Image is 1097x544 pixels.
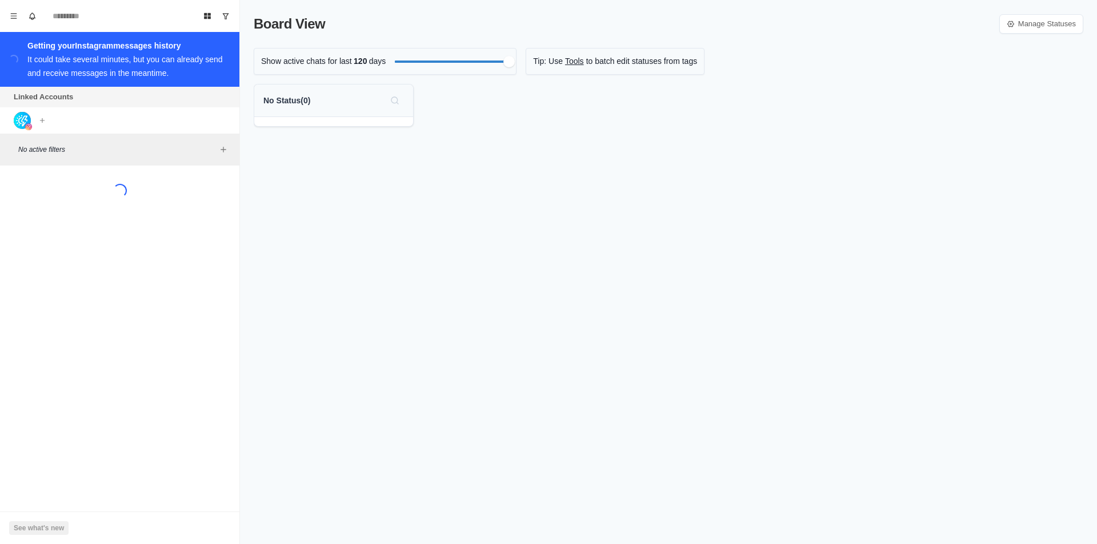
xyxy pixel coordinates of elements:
button: Menu [5,7,23,25]
div: Getting your Instagram messages history [27,39,226,53]
img: picture [14,112,31,129]
button: Add account [35,114,49,127]
img: picture [25,123,32,130]
p: No Status ( 0 ) [263,95,310,107]
p: No active filters [18,144,217,155]
div: Filter by activity days [503,56,515,67]
p: Show active chats for last [261,55,352,67]
span: 120 [352,55,369,67]
button: Search [386,91,404,110]
p: Board View [254,14,325,34]
p: days [369,55,386,67]
a: Tools [565,55,584,67]
button: See what's new [9,521,69,535]
p: Linked Accounts [14,91,73,103]
p: Tip: Use [533,55,563,67]
div: It could take several minutes, but you can already send and receive messages in the meantime. [27,55,223,78]
a: Manage Statuses [999,14,1083,34]
button: Add filters [217,143,230,156]
button: Board View [198,7,217,25]
button: Notifications [23,7,41,25]
p: to batch edit statuses from tags [586,55,698,67]
button: Show unread conversations [217,7,235,25]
